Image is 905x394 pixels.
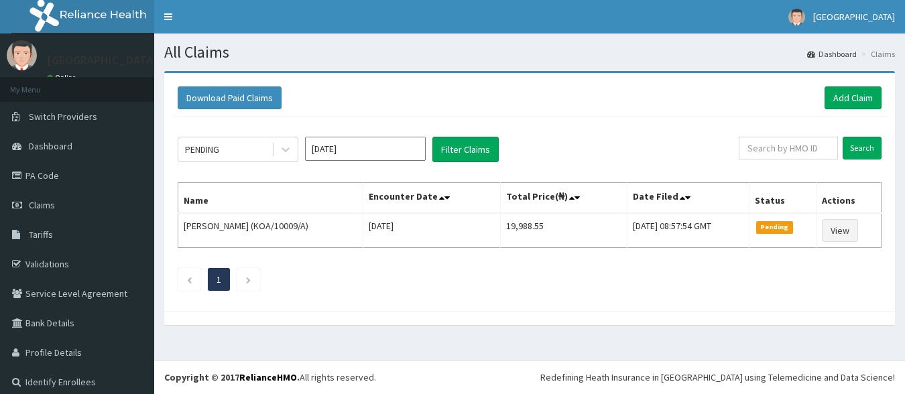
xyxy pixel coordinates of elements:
[500,213,627,248] td: 19,988.55
[627,183,749,214] th: Date Filed
[29,199,55,211] span: Claims
[813,11,895,23] span: [GEOGRAPHIC_DATA]
[825,86,882,109] a: Add Claim
[178,183,363,214] th: Name
[756,221,793,233] span: Pending
[363,183,500,214] th: Encounter Date
[29,111,97,123] span: Switch Providers
[29,228,53,241] span: Tariffs
[739,137,838,159] input: Search by HMO ID
[432,137,499,162] button: Filter Claims
[164,371,300,383] strong: Copyright © 2017 .
[239,371,297,383] a: RelianceHMO
[154,360,905,394] footer: All rights reserved.
[185,143,219,156] div: PENDING
[500,183,627,214] th: Total Price(₦)
[858,48,895,60] li: Claims
[7,40,37,70] img: User Image
[822,219,858,242] a: View
[29,140,72,152] span: Dashboard
[217,273,221,285] a: Page 1 is your current page
[178,213,363,248] td: [PERSON_NAME] (KOA/10009/A)
[164,44,895,61] h1: All Claims
[47,73,79,82] a: Online
[540,371,895,384] div: Redefining Heath Insurance in [GEOGRAPHIC_DATA] using Telemedicine and Data Science!
[186,273,192,285] a: Previous page
[817,183,882,214] th: Actions
[807,48,857,60] a: Dashboard
[627,213,749,248] td: [DATE] 08:57:54 GMT
[47,54,158,66] p: [GEOGRAPHIC_DATA]
[843,137,882,159] input: Search
[178,86,282,109] button: Download Paid Claims
[788,9,805,25] img: User Image
[363,213,500,248] td: [DATE]
[305,137,426,161] input: Select Month and Year
[245,273,251,285] a: Next page
[749,183,817,214] th: Status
